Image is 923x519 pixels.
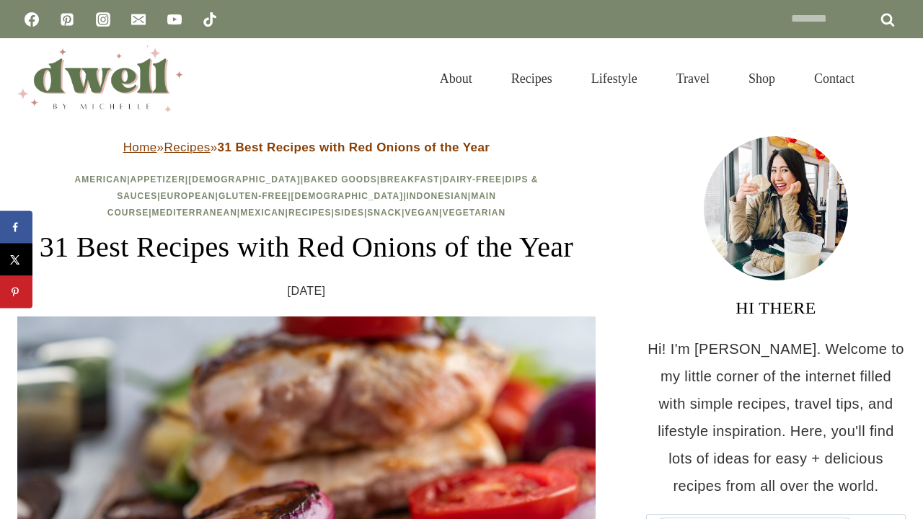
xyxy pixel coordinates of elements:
[420,53,492,104] a: About
[74,174,538,218] span: | | | | | | | | | | | | | | | | | |
[646,335,906,500] p: Hi! I'm [PERSON_NAME]. Welcome to my little corner of the internet filled with simple recipes, tr...
[17,5,46,34] a: Facebook
[492,53,572,104] a: Recipes
[74,174,127,185] a: American
[17,226,596,269] h1: 31 Best Recipes with Red Onions of the Year
[188,174,301,185] a: [DEMOGRAPHIC_DATA]
[152,208,237,218] a: Mediterranean
[53,5,81,34] a: Pinterest
[131,174,185,185] a: Appetizer
[367,208,402,218] a: Snack
[657,53,729,104] a: Travel
[420,53,874,104] nav: Primary Navigation
[218,141,490,154] strong: 31 Best Recipes with Red Onions of the Year
[161,191,216,201] a: European
[288,208,332,218] a: Recipes
[164,141,210,154] a: Recipes
[405,208,439,218] a: Vegan
[729,53,795,104] a: Shop
[240,208,285,218] a: Mexican
[218,191,288,201] a: Gluten-Free
[443,174,502,185] a: Dairy-Free
[335,208,364,218] a: Sides
[407,191,468,201] a: Indonesian
[17,45,183,112] img: DWELL by michelle
[123,141,490,154] span: » »
[195,5,224,34] a: TikTok
[795,53,874,104] a: Contact
[646,295,906,321] h3: HI THERE
[124,5,153,34] a: Email
[380,174,439,185] a: Breakfast
[572,53,657,104] a: Lifestyle
[288,280,326,302] time: [DATE]
[89,5,118,34] a: Instagram
[442,208,505,218] a: Vegetarian
[291,191,404,201] a: [DEMOGRAPHIC_DATA]
[123,141,157,154] a: Home
[304,174,377,185] a: Baked Goods
[881,66,906,91] button: View Search Form
[160,5,189,34] a: YouTube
